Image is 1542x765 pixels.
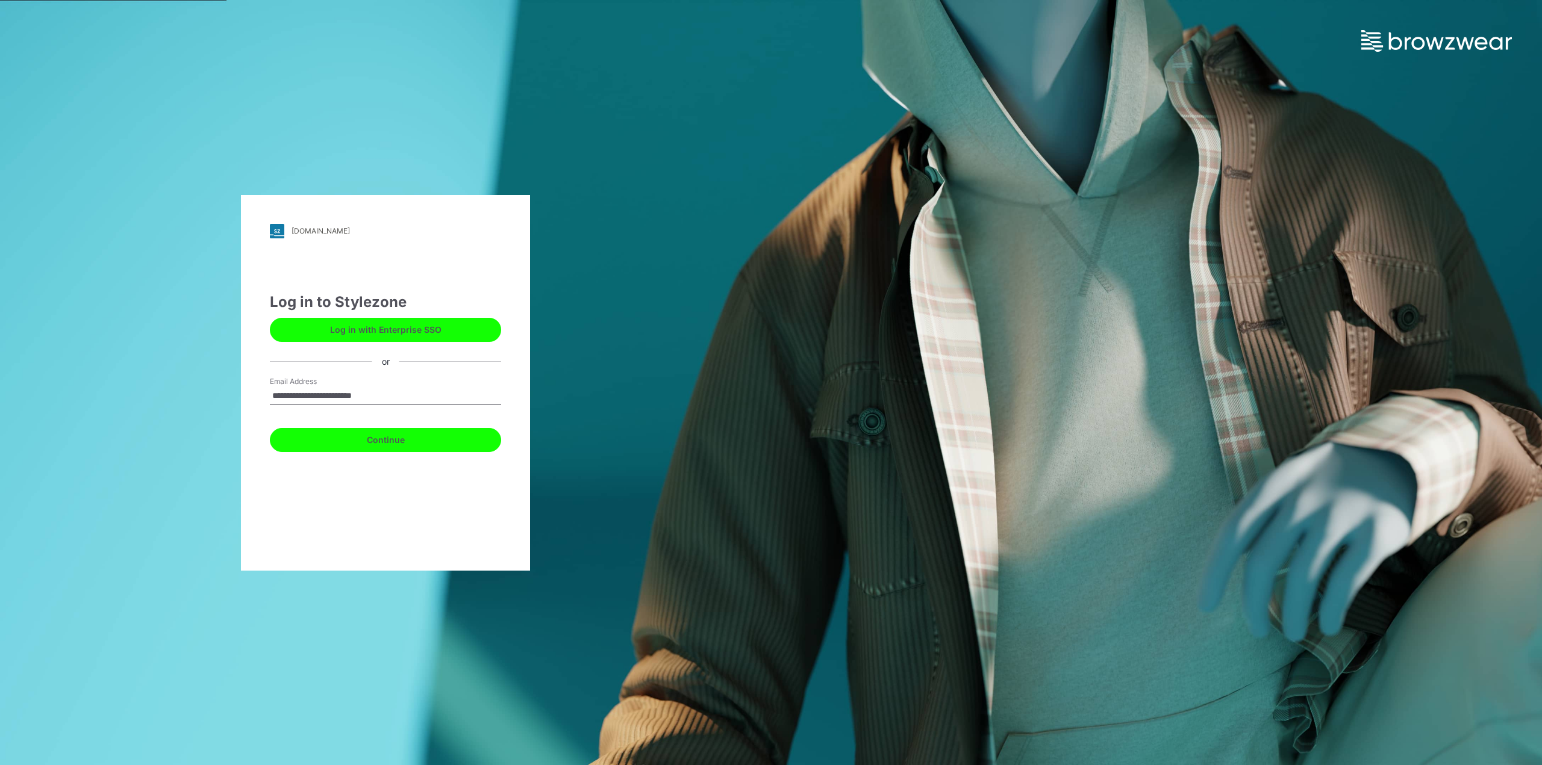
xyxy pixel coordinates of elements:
a: [DOMAIN_NAME] [270,224,501,238]
img: browzwear-logo.e42bd6dac1945053ebaf764b6aa21510.svg [1361,30,1512,52]
button: Continue [270,428,501,452]
div: or [372,355,399,368]
div: Log in to Stylezone [270,291,501,313]
img: stylezone-logo.562084cfcfab977791bfbf7441f1a819.svg [270,224,284,238]
label: Email Address [270,376,354,387]
div: [DOMAIN_NAME] [292,226,350,235]
button: Log in with Enterprise SSO [270,318,501,342]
